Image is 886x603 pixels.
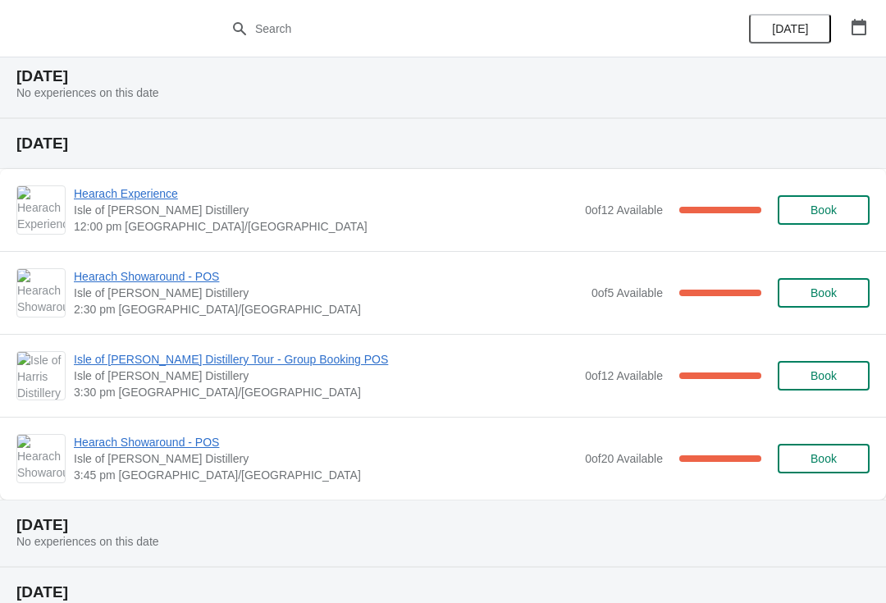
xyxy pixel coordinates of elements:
[74,285,583,301] span: Isle of [PERSON_NAME] Distillery
[772,22,808,35] span: [DATE]
[74,202,577,218] span: Isle of [PERSON_NAME] Distillery
[74,218,577,235] span: 12:00 pm [GEOGRAPHIC_DATA]/[GEOGRAPHIC_DATA]
[16,68,870,85] h2: [DATE]
[749,14,831,43] button: [DATE]
[811,286,837,299] span: Book
[16,517,870,533] h2: [DATE]
[74,467,577,483] span: 3:45 pm [GEOGRAPHIC_DATA]/[GEOGRAPHIC_DATA]
[17,186,65,234] img: Hearach Experience | Isle of Harris Distillery | 12:00 pm Europe/London
[74,351,577,368] span: Isle of [PERSON_NAME] Distillery Tour - Group Booking POS
[778,444,870,473] button: Book
[17,352,65,400] img: Isle of Harris Distillery Tour - Group Booking POS | Isle of Harris Distillery | 3:30 pm Europe/L...
[778,361,870,391] button: Book
[74,368,577,384] span: Isle of [PERSON_NAME] Distillery
[591,286,663,299] span: 0 of 5 Available
[254,14,664,43] input: Search
[16,86,159,99] span: No experiences on this date
[585,203,663,217] span: 0 of 12 Available
[74,185,577,202] span: Hearach Experience
[16,535,159,548] span: No experiences on this date
[74,268,583,285] span: Hearach Showaround - POS
[74,450,577,467] span: Isle of [PERSON_NAME] Distillery
[811,452,837,465] span: Book
[74,301,583,317] span: 2:30 pm [GEOGRAPHIC_DATA]/[GEOGRAPHIC_DATA]
[16,584,870,601] h2: [DATE]
[811,369,837,382] span: Book
[585,369,663,382] span: 0 of 12 Available
[74,384,577,400] span: 3:30 pm [GEOGRAPHIC_DATA]/[GEOGRAPHIC_DATA]
[16,135,870,152] h2: [DATE]
[778,195,870,225] button: Book
[17,435,65,482] img: Hearach Showaround - POS | Isle of Harris Distillery | 3:45 pm Europe/London
[778,278,870,308] button: Book
[811,203,837,217] span: Book
[17,269,65,317] img: Hearach Showaround - POS | Isle of Harris Distillery | 2:30 pm Europe/London
[585,452,663,465] span: 0 of 20 Available
[74,434,577,450] span: Hearach Showaround - POS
